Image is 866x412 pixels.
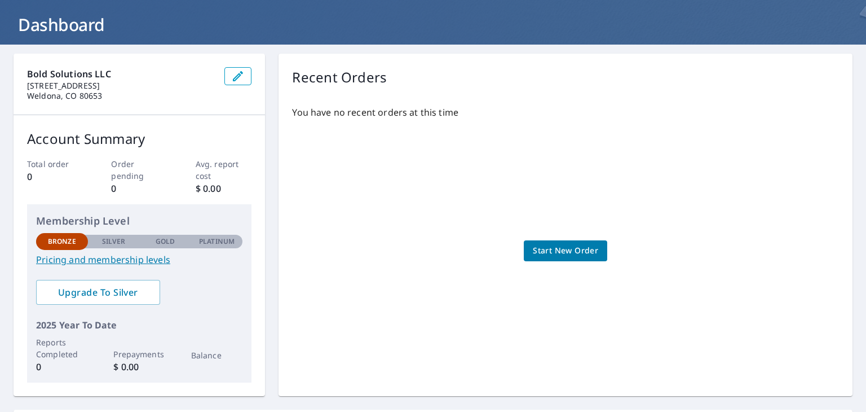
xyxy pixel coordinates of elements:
a: Start New Order [524,240,607,261]
p: You have no recent orders at this time [292,106,839,119]
p: $ 0.00 [196,182,252,195]
span: Start New Order [533,244,598,258]
p: 0 [36,360,88,374]
span: Upgrade To Silver [45,286,151,299]
p: 2025 Year To Date [36,318,242,332]
p: Gold [156,236,175,247]
p: Balance [191,349,243,361]
a: Pricing and membership levels [36,253,242,266]
p: 0 [27,170,83,183]
p: Account Summary [27,129,251,149]
p: Order pending [111,158,167,182]
p: Bronze [48,236,76,247]
p: Silver [102,236,126,247]
p: $ 0.00 [113,360,165,374]
p: Prepayments [113,348,165,360]
a: Upgrade To Silver [36,280,160,305]
p: [STREET_ADDRESS] [27,81,215,91]
p: Bold Solutions LLC [27,67,215,81]
p: Membership Level [36,213,242,229]
p: Platinum [199,236,235,247]
h1: Dashboard [14,13,852,36]
p: Total order [27,158,83,170]
p: Weldona, CO 80653 [27,91,215,101]
p: Reports Completed [36,336,88,360]
p: Recent Orders [292,67,387,87]
p: 0 [111,182,167,195]
p: Avg. report cost [196,158,252,182]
